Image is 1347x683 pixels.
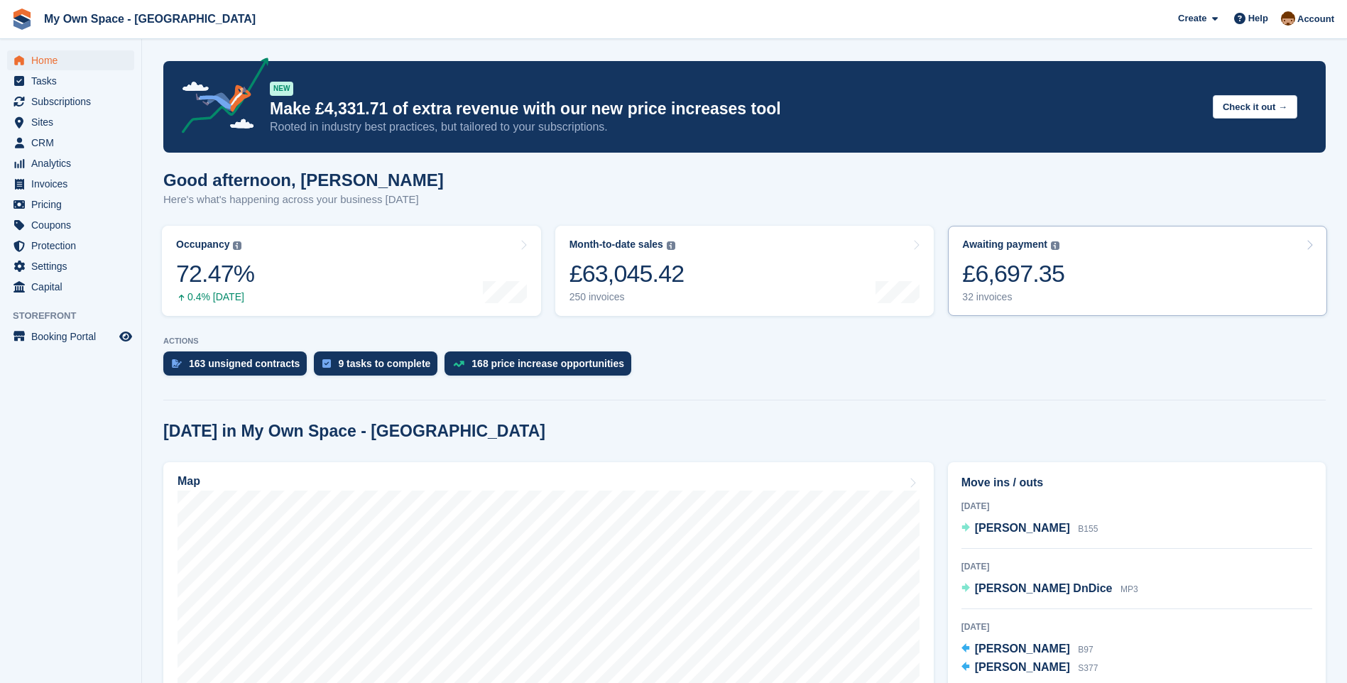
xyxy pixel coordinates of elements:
[270,82,293,96] div: NEW
[7,215,134,235] a: menu
[961,500,1312,513] div: [DATE]
[1297,12,1334,26] span: Account
[1281,11,1295,26] img: Paula Harris
[445,351,638,383] a: 168 price increase opportunities
[31,112,116,132] span: Sites
[163,337,1326,346] p: ACTIONS
[962,291,1064,303] div: 32 invoices
[961,580,1138,599] a: [PERSON_NAME] DnDice MP3
[31,236,116,256] span: Protection
[189,358,300,369] div: 163 unsigned contracts
[176,291,254,303] div: 0.4% [DATE]
[667,241,675,250] img: icon-info-grey-7440780725fd019a000dd9b08b2336e03edf1995a4989e88bcd33f0948082b44.svg
[322,359,331,368] img: task-75834270c22a3079a89374b754ae025e5fb1db73e45f91037f5363f120a921f8.svg
[31,195,116,214] span: Pricing
[961,640,1094,659] a: [PERSON_NAME] B97
[7,327,134,346] a: menu
[117,328,134,345] a: Preview store
[162,226,541,316] a: Occupancy 72.47% 0.4% [DATE]
[471,358,624,369] div: 168 price increase opportunities
[314,351,445,383] a: 9 tasks to complete
[975,522,1070,534] span: [PERSON_NAME]
[233,241,241,250] img: icon-info-grey-7440780725fd019a000dd9b08b2336e03edf1995a4989e88bcd33f0948082b44.svg
[13,309,141,323] span: Storefront
[163,170,444,190] h1: Good afternoon, [PERSON_NAME]
[1051,241,1059,250] img: icon-info-grey-7440780725fd019a000dd9b08b2336e03edf1995a4989e88bcd33f0948082b44.svg
[7,256,134,276] a: menu
[453,361,464,367] img: price_increase_opportunities-93ffe204e8149a01c8c9dc8f82e8f89637d9d84a8eef4429ea346261dce0b2c0.svg
[961,659,1098,677] a: [PERSON_NAME] S377
[7,112,134,132] a: menu
[961,474,1312,491] h2: Move ins / outs
[31,92,116,111] span: Subscriptions
[163,192,444,208] p: Here's what's happening across your business [DATE]
[975,661,1070,673] span: [PERSON_NAME]
[961,520,1098,538] a: [PERSON_NAME] B155
[1078,645,1093,655] span: B97
[31,327,116,346] span: Booking Portal
[7,174,134,194] a: menu
[31,215,116,235] span: Coupons
[948,226,1327,316] a: Awaiting payment £6,697.35 32 invoices
[961,560,1312,573] div: [DATE]
[270,119,1201,135] p: Rooted in industry best practices, but tailored to your subscriptions.
[31,50,116,70] span: Home
[31,133,116,153] span: CRM
[1120,584,1138,594] span: MP3
[569,291,685,303] div: 250 invoices
[961,621,1312,633] div: [DATE]
[31,71,116,91] span: Tasks
[569,259,685,288] div: £63,045.42
[176,239,229,251] div: Occupancy
[7,153,134,173] a: menu
[178,475,200,488] h2: Map
[11,9,33,30] img: stora-icon-8386f47178a22dfd0bd8f6a31ec36ba5ce8667c1dd55bd0f319d3a0aa187defe.svg
[1213,95,1297,119] button: Check it out →
[31,153,116,173] span: Analytics
[962,259,1064,288] div: £6,697.35
[176,259,254,288] div: 72.47%
[1248,11,1268,26] span: Help
[172,359,182,368] img: contract_signature_icon-13c848040528278c33f63329250d36e43548de30e8caae1d1a13099fd9432cc5.svg
[7,195,134,214] a: menu
[1178,11,1206,26] span: Create
[975,582,1113,594] span: [PERSON_NAME] DnDice
[555,226,934,316] a: Month-to-date sales £63,045.42 250 invoices
[38,7,261,31] a: My Own Space - [GEOGRAPHIC_DATA]
[270,99,1201,119] p: Make £4,331.71 of extra revenue with our new price increases tool
[7,92,134,111] a: menu
[7,133,134,153] a: menu
[163,422,545,441] h2: [DATE] in My Own Space - [GEOGRAPHIC_DATA]
[7,236,134,256] a: menu
[1078,524,1098,534] span: B155
[1078,663,1098,673] span: S377
[31,277,116,297] span: Capital
[7,277,134,297] a: menu
[31,174,116,194] span: Invoices
[975,643,1070,655] span: [PERSON_NAME]
[338,358,430,369] div: 9 tasks to complete
[7,71,134,91] a: menu
[7,50,134,70] a: menu
[962,239,1047,251] div: Awaiting payment
[163,351,314,383] a: 163 unsigned contracts
[31,256,116,276] span: Settings
[170,58,269,138] img: price-adjustments-announcement-icon-8257ccfd72463d97f412b2fc003d46551f7dbcb40ab6d574587a9cd5c0d94...
[569,239,663,251] div: Month-to-date sales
